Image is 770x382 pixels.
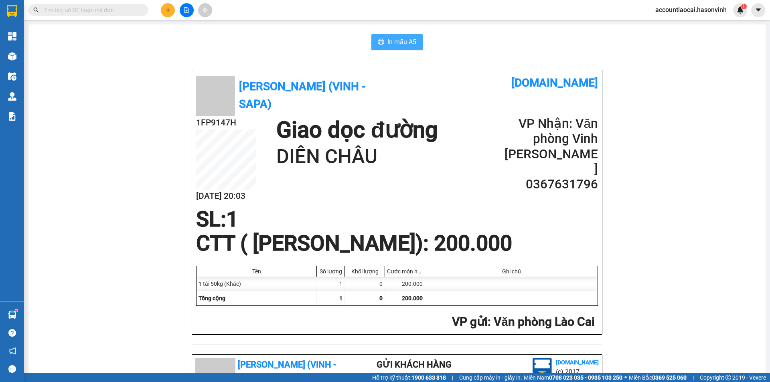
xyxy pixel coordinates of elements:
[8,112,16,121] img: solution-icon
[8,347,16,355] span: notification
[511,76,598,89] b: [DOMAIN_NAME]
[533,358,552,377] img: logo.jpg
[42,46,148,102] h1: Giao dọc đường
[556,359,599,366] b: [DOMAIN_NAME]
[107,6,194,20] b: [DOMAIN_NAME]
[199,268,314,275] div: Tên
[8,52,16,61] img: warehouse-icon
[191,231,517,255] div: CTT ( [PERSON_NAME]) : 200.000
[239,80,366,111] b: [PERSON_NAME] (Vinh - Sapa)
[196,116,256,129] h2: 1FP9147H
[8,329,16,337] span: question-circle
[502,147,598,177] h2: [PERSON_NAME]
[198,3,212,17] button: aim
[8,311,16,319] img: warehouse-icon
[33,7,39,13] span: search
[15,309,18,312] sup: 1
[742,4,745,9] span: 1
[34,10,120,41] b: [PERSON_NAME] (Vinh - Sapa)
[319,268,342,275] div: Số lượng
[8,32,16,40] img: dashboard-icon
[387,37,416,47] span: In mẫu A5
[379,295,383,301] span: 0
[411,374,446,381] strong: 1900 633 818
[693,373,694,382] span: |
[196,314,595,330] h2: : Văn phòng Lào Cai
[624,376,627,379] span: ⚪️
[345,277,385,291] div: 0
[276,144,438,170] h1: DIỄN CHÂU
[371,34,423,50] button: printerIn mẫu A5
[556,367,599,377] li: (c) 2017
[427,268,596,275] div: Ghi chú
[184,7,189,13] span: file-add
[226,207,238,232] span: 1
[165,7,171,13] span: plus
[202,7,208,13] span: aim
[524,373,622,382] span: Miền Nam
[197,277,317,291] div: 1 tải 50kg (Khác)
[452,315,488,329] span: VP gửi
[502,177,598,192] h2: 0367631796
[377,360,452,370] b: Gửi khách hàng
[741,4,747,9] sup: 1
[317,277,345,291] div: 1
[339,295,342,301] span: 1
[737,6,744,14] img: icon-new-feature
[402,295,423,301] span: 200.000
[725,375,731,380] span: copyright
[44,6,139,14] input: Tìm tên, số ĐT hoặc mã đơn
[629,373,687,382] span: Miền Bắc
[502,116,598,147] h2: VP Nhận: Văn phòng Vinh
[385,277,425,291] div: 200.000
[372,373,446,382] span: Hỗ trợ kỹ thuật:
[649,5,733,15] span: accountlaocai.hasonvinh
[387,268,423,275] div: Cước món hàng
[196,190,256,203] h2: [DATE] 20:03
[755,6,762,14] span: caret-down
[378,38,384,46] span: printer
[180,3,194,17] button: file-add
[452,373,453,382] span: |
[4,46,65,60] h2: S2PM5GIW
[8,72,16,81] img: warehouse-icon
[652,374,687,381] strong: 0369 525 060
[8,365,16,373] span: message
[751,3,765,17] button: caret-down
[199,295,225,301] span: Tổng cộng
[276,116,438,144] h1: Giao dọc đường
[347,268,383,275] div: Khối lượng
[7,5,17,17] img: logo-vxr
[196,207,226,232] span: SL:
[8,92,16,101] img: warehouse-icon
[161,3,175,17] button: plus
[459,373,522,382] span: Cung cấp máy in - giấy in:
[549,374,622,381] strong: 0708 023 035 - 0935 103 250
